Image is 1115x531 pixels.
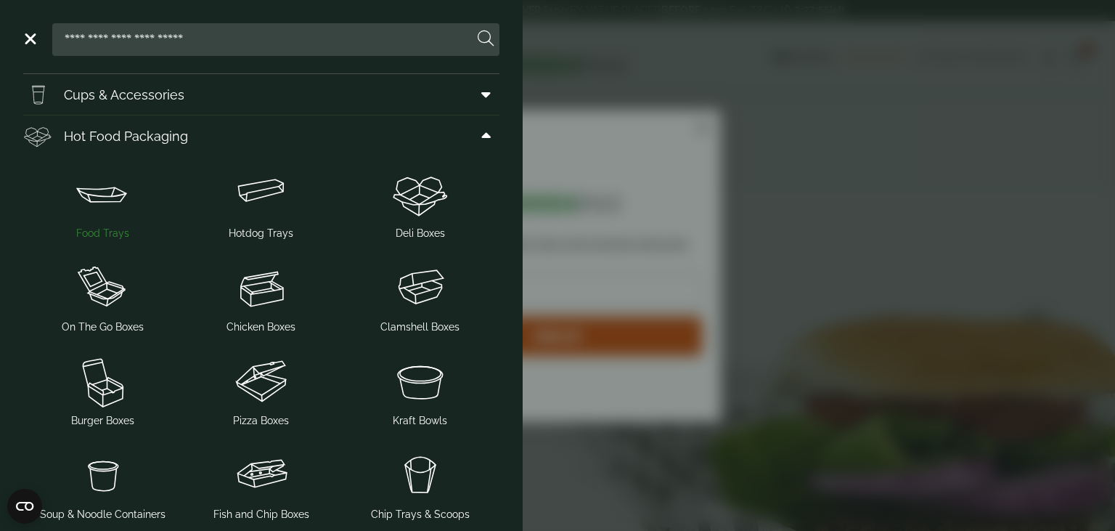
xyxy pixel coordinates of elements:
[346,352,494,410] img: SoupNsalad_bowls.svg
[29,443,176,525] a: Soup & Noodle Containers
[76,226,129,241] span: Food Trays
[62,320,144,335] span: On The Go Boxes
[29,349,176,431] a: Burger Boxes
[23,115,499,156] a: Hot Food Packaging
[29,256,176,338] a: On The Go Boxes
[229,226,293,241] span: Hotdog Trays
[188,256,335,338] a: Chicken Boxes
[226,320,295,335] span: Chicken Boxes
[23,121,52,150] img: Deli_box.svg
[64,85,184,105] span: Cups & Accessories
[29,352,176,410] img: Burger_box.svg
[23,80,52,109] img: PintNhalf_cup.svg
[64,126,188,146] span: Hot Food Packaging
[213,507,309,522] span: Fish and Chip Boxes
[40,507,166,522] span: Soup & Noodle Containers
[23,74,499,115] a: Cups & Accessories
[346,443,494,525] a: Chip Trays & Scoops
[346,256,494,338] a: Clamshell Boxes
[346,162,494,244] a: Deli Boxes
[346,259,494,317] img: Clamshell_box.svg
[346,446,494,504] img: Chip_tray.svg
[371,507,470,522] span: Chip Trays & Scoops
[233,413,289,429] span: Pizza Boxes
[29,446,176,504] img: SoupNoodle_container.svg
[29,165,176,223] img: Food_tray.svg
[380,320,460,335] span: Clamshell Boxes
[188,443,335,525] a: Fish and Chip Boxes
[188,446,335,504] img: FishNchip_box.svg
[346,349,494,431] a: Kraft Bowls
[346,165,494,223] img: Deli_box.svg
[188,352,335,410] img: Pizza_boxes.svg
[188,259,335,317] img: Chicken_box-1.svg
[71,413,134,429] span: Burger Boxes
[396,226,445,241] span: Deli Boxes
[393,413,447,429] span: Kraft Bowls
[29,259,176,317] img: OnTheGo_boxes.svg
[29,162,176,244] a: Food Trays
[188,349,335,431] a: Pizza Boxes
[7,489,42,524] button: Open CMP widget
[188,165,335,223] img: Hotdog_tray.svg
[188,162,335,244] a: Hotdog Trays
